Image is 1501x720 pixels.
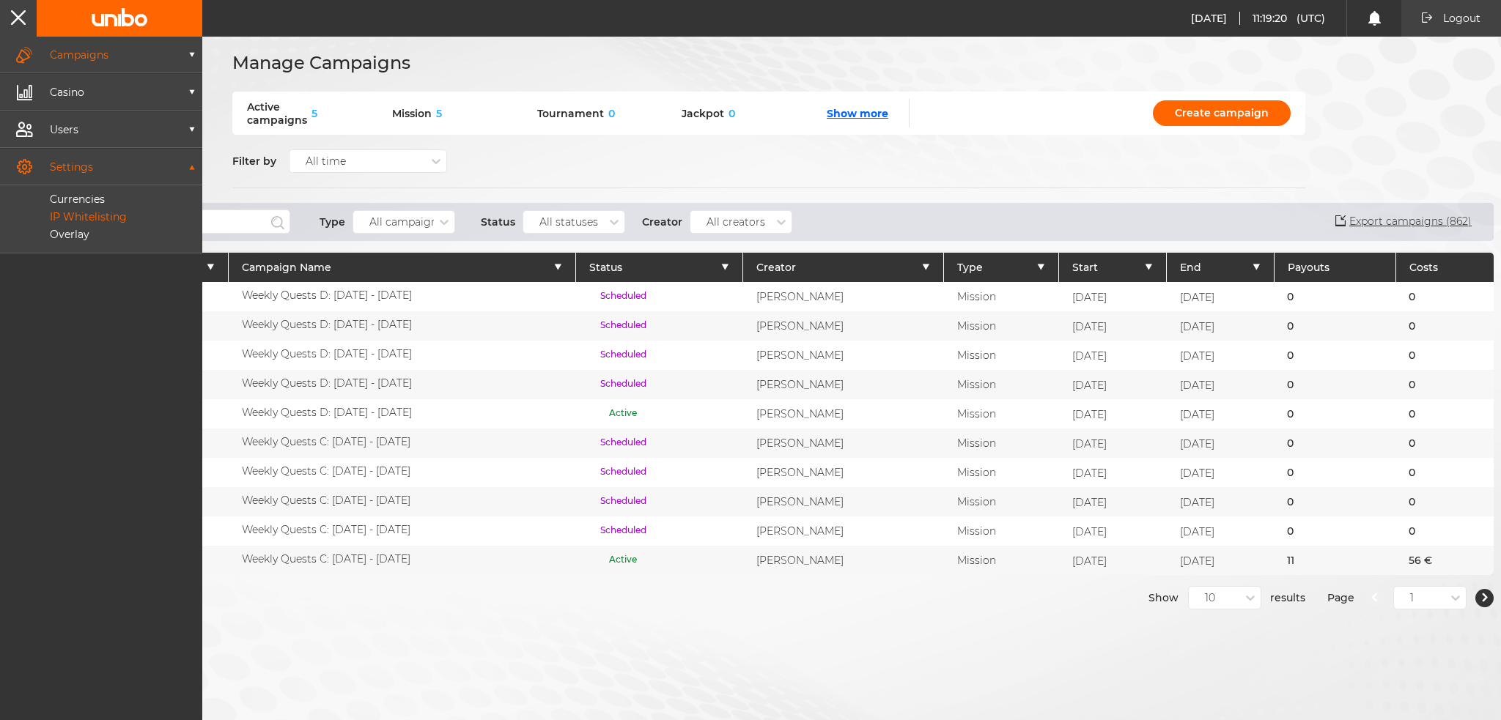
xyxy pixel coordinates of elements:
p: Creator [642,215,682,229]
a: Create campaign [1153,100,1291,126]
p: [PERSON_NAME] [756,554,844,567]
div: Tournament [537,107,660,120]
p: Currencies [17,193,105,206]
div: 0 [1274,399,1395,428]
span: [DATE] [1180,408,1214,421]
span: [DATE] [1072,349,1107,363]
div: Mission [392,107,515,120]
a: Overlay [17,228,202,241]
a: Currencies [17,193,202,206]
div: 11 [1274,546,1395,575]
button: Start [1072,261,1153,274]
p: Weekly Quests C: [DATE] - [DATE] [242,552,410,565]
p: Weekly Quests D: [DATE] - [DATE] [242,318,412,331]
span: 11:19:20 [1253,12,1297,25]
p: Status [481,215,515,229]
div: All campaigns [369,215,443,228]
p: Scheduled [589,494,657,509]
p: Payouts [1288,261,1382,274]
div: 0 [1395,341,1494,370]
span: [DATE] [1180,496,1214,509]
div: 0 [1274,282,1395,311]
span: 0 [724,107,735,120]
span: [DATE] [1180,291,1214,304]
div: 0 [1395,428,1494,458]
p: [PERSON_NAME] [756,495,844,508]
p: Mission [957,437,996,450]
span: [DATE] [1072,437,1107,450]
p: Scheduled [589,436,657,450]
span: Creator [756,261,796,274]
p: Weekly Quests D: [DATE] - [DATE] [242,376,412,390]
span: [DATE] [1180,349,1214,363]
span: Active campaigns [247,100,307,127]
p: Type [320,215,345,229]
span: [DATE] [1072,525,1107,538]
div: Jackpot [682,107,805,120]
p: IP Whitelisting [17,210,127,223]
span: [DATE] [1072,320,1107,333]
span: [DATE] [1180,525,1214,538]
button: Campaign Name [242,261,562,274]
div: 0 [1395,282,1494,311]
button: End [1180,261,1261,274]
p: [PERSON_NAME] [756,524,844,538]
span: [DATE] [1180,320,1214,333]
div: 1 [1410,592,1414,604]
p: Active [589,553,657,568]
p: Mission [957,495,996,508]
span: 5 [307,107,317,120]
p: Mission [957,554,996,567]
p: Mission [957,466,996,479]
button: Type [957,261,1045,274]
span: [DATE] [1072,379,1107,392]
p: Mission [957,290,996,303]
div: 0 [1274,311,1395,341]
span: End [1180,261,1201,274]
p: Mission [957,407,996,420]
p: Scheduled [589,289,657,304]
p: Filter by [232,155,276,168]
p: Active [589,407,657,421]
span: [DATE] [1180,467,1214,480]
div: 0 [1274,487,1395,516]
span: 0 [604,107,615,120]
p: Mission [957,349,996,362]
p: Scheduled [589,377,657,392]
span: (UTC) [1297,12,1326,25]
button: Show more [827,107,888,120]
button: Status [589,261,729,274]
div: 0 [1395,399,1494,428]
p: Users [33,125,187,135]
p: [PERSON_NAME] [756,407,844,420]
p: Weekly Quests C: [DATE] - [DATE] [242,435,410,448]
p: Mission [957,378,996,391]
span: Page [1327,586,1354,609]
p: Scheduled [589,319,657,333]
span: [DATE] [1180,379,1214,392]
div: 0 [1274,428,1395,458]
div: 0 [1395,370,1494,399]
span: [DATE] [1072,496,1107,509]
div: 56 € [1395,546,1494,575]
img: Unibo [84,8,155,26]
button: Creator [756,261,930,274]
div: 10 [1205,592,1215,604]
p: Weekly Quests D: [DATE] - [DATE] [242,406,412,419]
p: Casino [33,87,187,97]
span: Show [1148,586,1179,609]
p: Scheduled [589,348,657,363]
span: [DATE] [1180,554,1214,568]
p: [PERSON_NAME] [756,319,844,333]
div: All statuses [539,215,598,228]
p: Scheduled [589,465,657,480]
span: [DATE] [1072,291,1107,304]
div: 0 [1274,341,1395,370]
span: [DATE] [1072,467,1107,480]
span: 5 [432,107,442,120]
span: Type [957,261,983,274]
div: All creators [707,215,765,228]
p: Weekly Quests D: [DATE] - [DATE] [242,289,412,302]
p: Mission [957,524,996,538]
span: [DATE] [1072,554,1107,568]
